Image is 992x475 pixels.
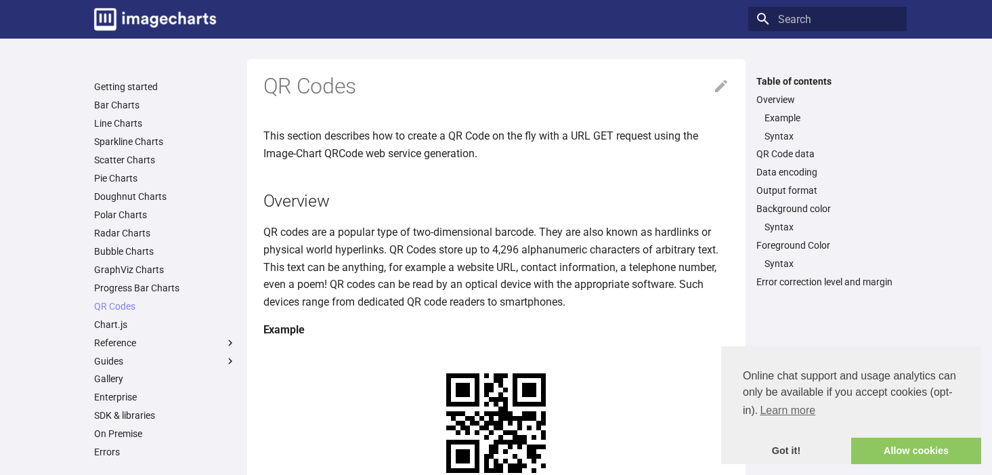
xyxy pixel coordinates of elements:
[756,148,899,160] a: QR Code data
[94,391,236,403] a: Enterprise
[94,190,236,203] a: Doughnut Charts
[756,94,899,106] a: Overview
[263,127,729,162] p: This section describes how to create a QR Code on the fly with a URL GET request using the Image-...
[94,373,236,385] a: Gallery
[756,184,899,197] a: Output format
[94,264,236,276] a: GraphViz Charts
[263,73,729,101] h1: QR Codes
[94,282,236,294] a: Progress Bar Charts
[94,99,236,111] a: Bar Charts
[94,136,236,148] a: Sparkline Charts
[748,75,907,289] nav: Table of contents
[94,154,236,166] a: Scatter Charts
[764,257,899,270] a: Syntax
[756,166,899,178] a: Data encoding
[263,321,729,339] h4: Example
[94,209,236,221] a: Polar Charts
[721,438,851,465] a: dismiss cookie message
[756,239,899,251] a: Foreground Color
[94,428,236,440] a: On Premise
[94,355,236,367] label: Guides
[94,337,236,349] label: Reference
[756,276,899,288] a: Error correction level and margin
[764,130,899,142] a: Syntax
[764,221,899,233] a: Syntax
[756,112,899,142] nav: Overview
[851,438,981,465] a: allow cookies
[94,81,236,93] a: Getting started
[756,203,899,215] a: Background color
[94,300,236,312] a: QR Codes
[94,409,236,421] a: SDK & libraries
[756,257,899,270] nav: Foreground Color
[94,227,236,239] a: Radar Charts
[748,75,907,87] label: Table of contents
[756,221,899,233] nav: Background color
[94,117,236,129] a: Line Charts
[89,3,221,36] a: Image-Charts documentation
[94,172,236,184] a: Pie Charts
[94,446,236,458] a: Errors
[263,189,729,213] h2: Overview
[721,346,981,464] div: cookieconsent
[764,112,899,124] a: Example
[94,318,236,331] a: Chart.js
[263,224,729,310] p: QR codes are a popular type of two-dimensional barcode. They are also known as hardlinks or physi...
[94,8,216,30] img: logo
[94,245,236,257] a: Bubble Charts
[743,368,959,421] span: Online chat support and usage analytics can only be available if you accept cookies (opt-in).
[758,400,817,421] a: learn more about cookies
[748,7,907,31] input: Search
